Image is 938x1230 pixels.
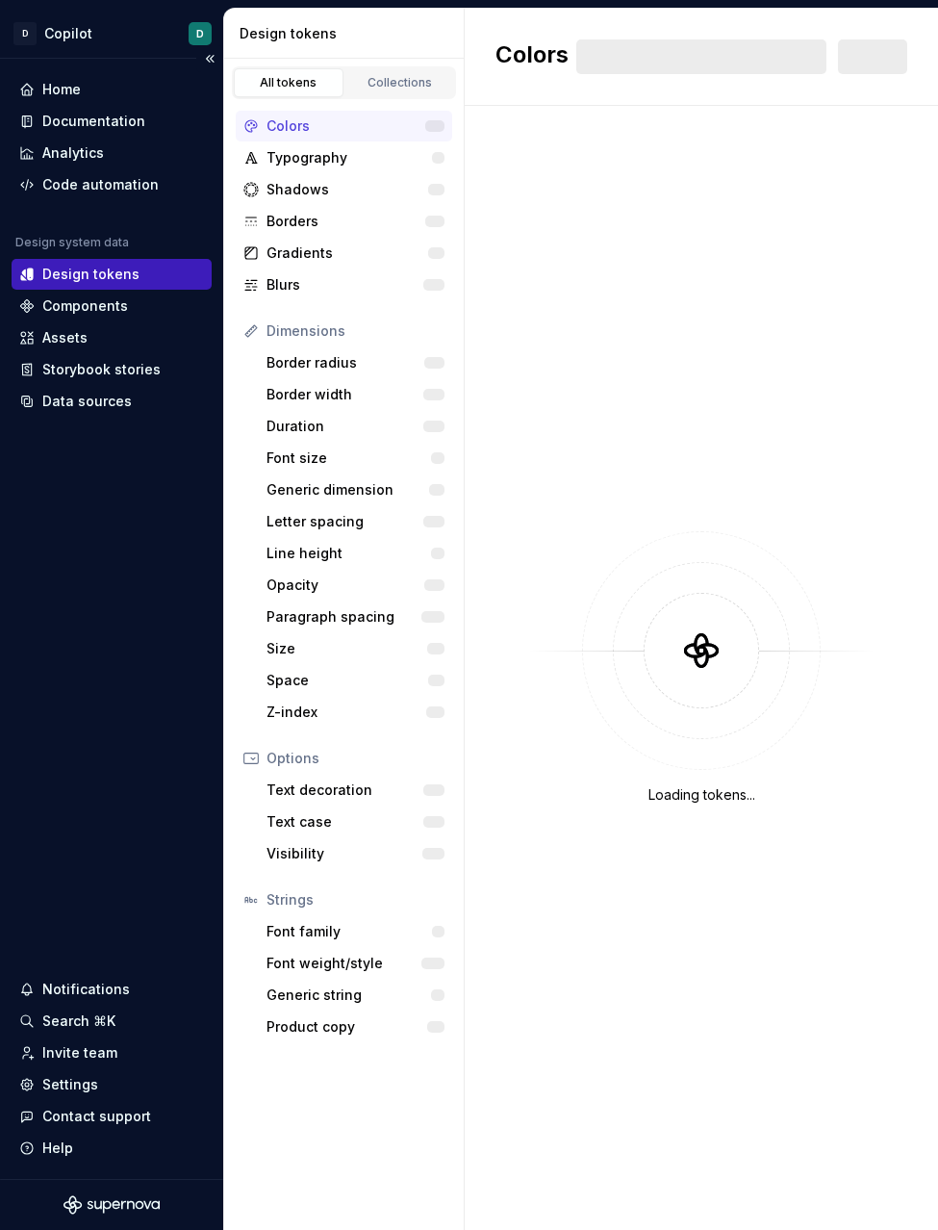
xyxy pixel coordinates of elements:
div: Data sources [42,392,132,411]
div: Collections [352,75,448,90]
div: Analytics [42,143,104,163]
div: Gradients [266,243,428,263]
a: Documentation [12,106,212,137]
a: Gradients [236,238,452,269]
div: Size [266,639,427,658]
a: Typography [236,142,452,173]
a: Z-index [259,697,452,728]
a: Blurs [236,269,452,300]
a: Data sources [12,386,212,417]
div: Product copy [266,1017,427,1037]
a: Border width [259,379,452,410]
a: Borders [236,206,452,237]
div: Help [42,1139,73,1158]
div: Documentation [42,112,145,131]
div: Colors [266,116,425,136]
a: Letter spacing [259,506,452,537]
button: Collapse sidebar [196,45,223,72]
div: Invite team [42,1043,117,1063]
a: Generic string [259,980,452,1011]
div: Line height [266,544,431,563]
a: Font size [259,443,452,474]
a: Visibility [259,838,452,869]
div: Border radius [266,353,424,372]
div: Borders [266,212,425,231]
a: Duration [259,411,452,442]
h2: Colors [495,39,569,74]
div: Contact support [42,1107,151,1126]
div: Assets [42,328,88,347]
a: Code automation [12,169,212,200]
div: D [196,26,204,41]
div: Typography [266,148,432,167]
button: DCopilotD [4,13,219,54]
div: Options [266,749,444,768]
a: Space [259,665,452,696]
div: Text decoration [266,781,423,800]
a: Text case [259,807,452,837]
a: Settings [12,1069,212,1100]
a: Generic dimension [259,474,452,505]
div: Strings [266,890,444,910]
a: Text decoration [259,775,452,806]
button: Search ⌘K [12,1006,212,1037]
div: Z-index [266,703,426,722]
button: Help [12,1133,212,1164]
div: All tokens [241,75,337,90]
div: Font size [266,448,431,468]
div: Dimensions [266,321,444,341]
a: Colors [236,111,452,141]
a: Product copy [259,1012,452,1042]
div: Notifications [42,980,130,999]
button: Contact support [12,1101,212,1132]
a: Invite team [12,1038,212,1068]
div: Search ⌘K [42,1012,115,1031]
a: Font weight/style [259,948,452,979]
a: Home [12,74,212,105]
div: Paragraph spacing [266,607,421,627]
div: Border width [266,385,423,404]
div: Font family [266,922,432,941]
a: Font family [259,916,452,947]
a: Analytics [12,138,212,168]
div: Text case [266,812,423,832]
a: Border radius [259,347,452,378]
div: Generic dimension [266,480,429,500]
a: Line height [259,538,452,569]
div: Copilot [44,24,92,43]
div: D [13,22,37,45]
a: Design tokens [12,259,212,290]
div: Generic string [266,986,431,1005]
div: Design system data [15,235,129,250]
div: Blurs [266,275,423,295]
div: Letter spacing [266,512,423,531]
div: Design tokens [240,24,456,43]
div: Components [42,296,128,316]
div: Code automation [42,175,159,194]
div: Design tokens [42,265,139,284]
div: Duration [266,417,423,436]
a: Shadows [236,174,452,205]
a: Assets [12,322,212,353]
div: Settings [42,1075,98,1094]
a: Opacity [259,570,452,601]
div: Storybook stories [42,360,161,379]
div: Home [42,80,81,99]
svg: Supernova Logo [63,1195,160,1215]
div: Font weight/style [266,954,421,973]
a: Components [12,291,212,321]
div: Visibility [266,844,422,863]
div: Opacity [266,576,424,595]
button: Notifications [12,974,212,1005]
div: Shadows [266,180,428,199]
div: Loading tokens... [648,785,755,805]
a: Paragraph spacing [259,602,452,632]
a: Storybook stories [12,354,212,385]
a: Size [259,633,452,664]
div: Space [266,671,428,690]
